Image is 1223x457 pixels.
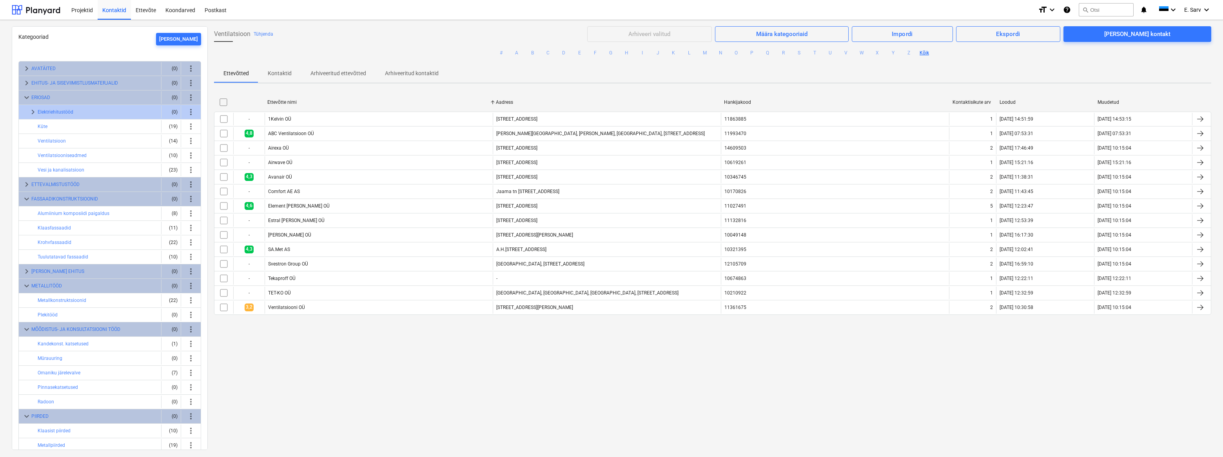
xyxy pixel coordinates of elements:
div: [DATE] 16:59:10 [1000,261,1033,267]
div: (8) [165,207,178,220]
div: (19) [165,439,178,452]
button: MÕÕDISTUS- JA KONSULTATSIOONI TÖÖD [31,325,120,334]
div: 2 [990,261,993,267]
button: M [700,48,709,58]
div: (0) [165,265,178,278]
span: more_vert [186,296,196,305]
button: N [716,48,725,58]
span: keyboard_arrow_right [28,107,38,117]
button: Ekspordi [956,26,1060,42]
button: Määra kategooriaid [715,26,849,42]
button: EHITUS- JA SISEVIIMISTLUSMATERJALID [31,78,118,88]
div: (0) [165,309,178,321]
button: Q [763,48,772,58]
div: 10321395 [724,247,746,252]
span: keyboard_arrow_right [22,267,31,276]
div: - [233,142,265,154]
div: [STREET_ADDRESS] [496,203,537,209]
span: more_vert [186,93,196,102]
button: Küte [38,122,47,131]
span: more_vert [186,238,196,247]
button: Tühjenda [254,29,273,39]
div: [DATE] 15:21:16 [1098,160,1131,165]
button: ERIOSAD [31,93,50,102]
div: [DATE] 15:21:16 [1000,160,1033,165]
div: (0) [165,352,178,365]
button: P [747,48,757,58]
span: 4,6 [245,202,254,210]
button: Radoon [38,397,54,406]
div: Hankijakood [724,99,946,105]
span: 3,2 [245,303,254,311]
div: 2 [990,174,993,180]
span: more_vert [186,136,196,146]
div: [DATE] 14:53:15 [1098,116,1131,122]
div: - [233,258,265,270]
div: Muudetud [1098,99,1189,105]
div: (10) [165,251,178,263]
div: SA.Met AS [268,247,290,252]
div: [GEOGRAPHIC_DATA], [STREET_ADDRESS] [496,261,584,267]
button: Ventilatsiooniseadmed [38,151,87,160]
button: Plekitööd [38,310,58,320]
div: Ekspordi [996,29,1020,39]
button: L [684,48,694,58]
span: more_vert [186,339,196,349]
div: [DATE] 10:15:04 [1098,189,1131,194]
div: (23) [165,164,178,176]
div: 1 [990,232,993,238]
button: Impordi [852,26,953,42]
div: (14) [165,135,178,147]
div: [DATE] 10:15:04 [1098,145,1131,151]
div: [DATE] 12:22:11 [1098,276,1131,281]
div: (1) [165,338,178,350]
div: - [233,113,265,125]
div: 2 [990,247,993,252]
div: [DATE] 11:38:31 [1000,174,1033,180]
button: G [606,48,615,58]
span: more_vert [186,267,196,276]
div: 2 [990,189,993,194]
div: Airwave OÜ [268,160,292,165]
div: Estral [PERSON_NAME] OÜ [268,218,325,223]
button: Kandekonst. katsetused [38,339,89,349]
div: 10049148 [724,232,746,238]
span: Kategooriad [18,34,49,40]
button: X [873,48,882,58]
div: [DATE] 10:15:04 [1098,203,1131,209]
button: # [496,48,506,58]
div: [STREET_ADDRESS][PERSON_NAME] [496,305,573,310]
button: E [575,48,584,58]
span: more_vert [186,383,196,392]
button: Klaasfassaadid [38,223,71,233]
div: [STREET_ADDRESS] [496,218,537,223]
div: 1 [990,131,993,136]
div: (0) [165,280,178,292]
div: [DATE] 12:32:59 [1000,290,1033,296]
button: K [669,48,678,58]
div: Loodud [1000,99,1091,105]
div: [PERSON_NAME] OÜ [268,232,311,238]
div: (10) [165,149,178,162]
span: keyboard_arrow_down [22,93,31,102]
div: [PERSON_NAME][GEOGRAPHIC_DATA], [PERSON_NAME], [GEOGRAPHIC_DATA], [STREET_ADDRESS] [496,131,705,136]
div: [DATE] 10:15:04 [1098,261,1131,267]
button: Metallkonstruktsioonid [38,296,86,305]
button: W [857,48,866,58]
button: Mürauuring [38,354,62,363]
span: keyboard_arrow_right [22,180,31,189]
span: more_vert [186,252,196,262]
div: (7) [165,367,178,379]
button: V [841,48,851,58]
div: [PERSON_NAME] kontakt [1104,29,1170,39]
div: 1 [990,276,993,281]
div: Chat Widget [1184,419,1223,457]
button: T [810,48,819,58]
button: U [826,48,835,58]
div: [PERSON_NAME] [159,35,198,44]
div: A.H.[STREET_ADDRESS] [496,247,546,252]
span: more_vert [186,151,196,160]
div: (19) [165,120,178,133]
div: [DATE] 07:53:31 [1000,131,1033,136]
div: Tekaproff OÜ [268,276,296,281]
